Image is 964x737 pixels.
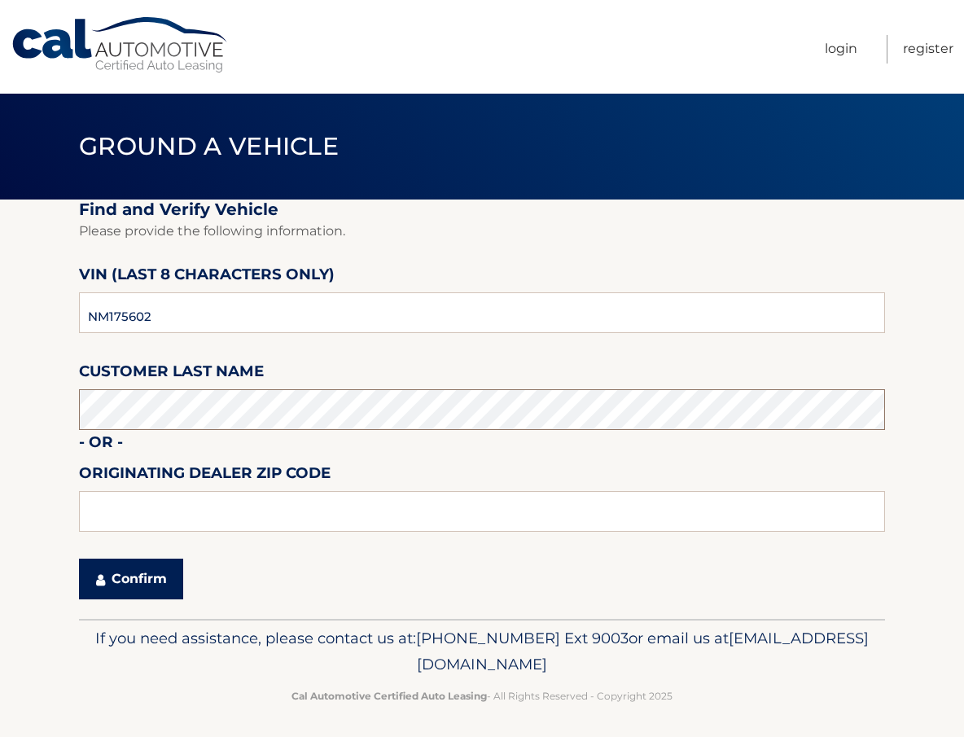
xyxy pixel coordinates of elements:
label: VIN (last 8 characters only) [79,262,335,292]
label: Originating Dealer Zip Code [79,461,331,491]
button: Confirm [79,559,183,599]
label: - or - [79,430,123,460]
span: [PHONE_NUMBER] Ext 9003 [416,629,629,647]
label: Customer Last Name [79,359,264,389]
p: If you need assistance, please contact us at: or email us at [90,625,874,678]
span: Ground a Vehicle [79,131,339,161]
p: - All Rights Reserved - Copyright 2025 [90,687,874,704]
strong: Cal Automotive Certified Auto Leasing [291,690,487,702]
a: Cal Automotive [11,16,230,74]
p: Please provide the following information. [79,220,885,243]
a: Register [903,35,953,64]
a: Login [825,35,857,64]
h2: Find and Verify Vehicle [79,200,885,220]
